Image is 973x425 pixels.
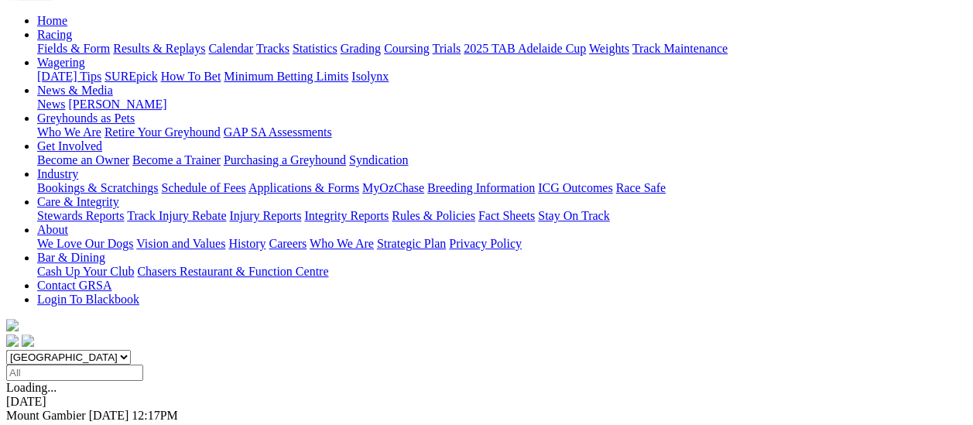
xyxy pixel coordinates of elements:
span: Mount Gambier [6,409,86,422]
a: Schedule of Fees [161,181,245,194]
a: Purchasing a Greyhound [224,153,346,166]
a: Breeding Information [427,181,535,194]
a: Rules & Policies [392,209,475,222]
a: We Love Our Dogs [37,237,133,250]
div: Racing [37,42,967,56]
a: Tracks [256,42,290,55]
a: Vision and Values [136,237,225,250]
a: Become an Owner [37,153,129,166]
div: About [37,237,967,251]
a: [DATE] Tips [37,70,101,83]
a: SUREpick [104,70,157,83]
a: Bookings & Scratchings [37,181,158,194]
a: Strategic Plan [377,237,446,250]
span: [DATE] [89,409,129,422]
a: Racing [37,28,72,41]
span: 12:17PM [132,409,178,422]
a: ICG Outcomes [538,181,612,194]
a: News [37,98,65,111]
div: [DATE] [6,395,967,409]
img: logo-grsa-white.png [6,319,19,331]
a: Privacy Policy [449,237,522,250]
a: History [228,237,266,250]
a: Care & Integrity [37,195,119,208]
a: Results & Replays [113,42,205,55]
a: Stay On Track [538,209,609,222]
a: MyOzChase [362,181,424,194]
a: Who We Are [37,125,101,139]
div: Industry [37,181,967,195]
a: Minimum Betting Limits [224,70,348,83]
img: facebook.svg [6,334,19,347]
a: Statistics [293,42,337,55]
img: twitter.svg [22,334,34,347]
a: Who We Are [310,237,374,250]
a: Industry [37,167,78,180]
a: Injury Reports [229,209,301,222]
a: Stewards Reports [37,209,124,222]
div: Greyhounds as Pets [37,125,967,139]
a: GAP SA Assessments [224,125,332,139]
div: Wagering [37,70,967,84]
div: Bar & Dining [37,265,967,279]
a: How To Bet [161,70,221,83]
a: Integrity Reports [304,209,389,222]
div: News & Media [37,98,967,111]
a: Trials [432,42,461,55]
a: Login To Blackbook [37,293,139,306]
a: Applications & Forms [248,181,359,194]
a: Get Involved [37,139,102,153]
a: Calendar [208,42,253,55]
a: Race Safe [615,181,665,194]
a: Track Maintenance [632,42,728,55]
a: Bar & Dining [37,251,105,264]
a: Isolynx [351,70,389,83]
a: [PERSON_NAME] [68,98,166,111]
div: Get Involved [37,153,967,167]
a: Careers [269,237,307,250]
a: Home [37,14,67,27]
a: Syndication [349,153,408,166]
a: News & Media [37,84,113,97]
a: Contact GRSA [37,279,111,292]
a: Greyhounds as Pets [37,111,135,125]
a: Retire Your Greyhound [104,125,221,139]
a: Become a Trainer [132,153,221,166]
a: Fact Sheets [478,209,535,222]
a: Wagering [37,56,85,69]
a: Chasers Restaurant & Function Centre [137,265,328,278]
a: Coursing [384,42,430,55]
a: Track Injury Rebate [127,209,226,222]
a: Weights [589,42,629,55]
input: Select date [6,365,143,381]
div: Care & Integrity [37,209,967,223]
a: 2025 TAB Adelaide Cup [464,42,586,55]
a: Grading [341,42,381,55]
span: Loading... [6,381,57,394]
a: About [37,223,68,236]
a: Fields & Form [37,42,110,55]
a: Cash Up Your Club [37,265,134,278]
